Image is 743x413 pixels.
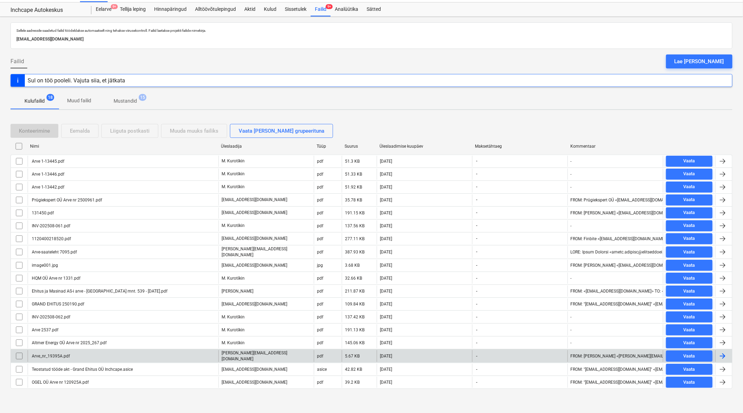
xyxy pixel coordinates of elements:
div: Failid [311,2,331,16]
a: Tellija leping [116,2,150,16]
div: Sul on töö pooleli. Vajuta siia, et jätkata [28,77,125,84]
span: - [475,158,478,164]
div: Vaata [PERSON_NAME] grupeerituna [239,126,324,135]
div: Nimi [30,144,216,149]
p: [EMAIL_ADDRESS][DOMAIN_NAME] [222,236,287,242]
div: 35.78 KB [345,198,362,202]
div: [DATE] [380,172,392,177]
div: pdf [317,380,323,385]
p: Muud failid [67,97,91,104]
div: Vaata [684,235,695,243]
p: [EMAIL_ADDRESS][DOMAIN_NAME] [222,301,287,307]
a: Hinnapäringud [150,2,191,16]
a: Alltöövõtulepingud [191,2,240,16]
p: [PERSON_NAME][EMAIL_ADDRESS][DOMAIN_NAME] [222,350,311,362]
div: [DATE] [380,250,392,255]
p: [PERSON_NAME] [222,288,253,294]
button: Vaata [666,311,713,323]
div: Prügiekspert OÜ Arve nr 2500961.pdf [31,198,102,202]
div: pdf [317,250,323,255]
div: [DATE] [380,185,392,190]
div: 32.66 KB [345,276,362,281]
span: - [475,263,478,268]
button: Vaata [666,364,713,375]
p: Sellele aadressile saadetud failid töödeldakse automaatselt ning tehakse viirusekontroll. Failid ... [16,28,727,33]
div: - [571,159,572,164]
div: pdf [317,211,323,215]
div: Vaata [684,157,695,165]
div: Vaata [684,326,695,334]
div: Maksetähtaeg [475,144,565,149]
div: pdf [317,327,323,332]
div: 39.2 KB [345,380,360,385]
div: [DATE] [380,327,392,332]
div: Kommentaar [571,144,661,149]
a: Sissetulek [281,2,311,16]
div: - [571,276,572,281]
span: 9+ [111,4,118,9]
div: 1120400218520.pdf [31,236,71,241]
div: [DATE] [380,302,392,307]
div: Vaata [684,339,695,347]
button: Vaata [666,324,713,335]
div: pdf [317,159,323,164]
p: [EMAIL_ADDRESS][DOMAIN_NAME] [222,263,287,268]
a: Aktid [240,2,260,16]
div: 5.67 KB [345,354,360,359]
div: Arve 1-13446.pdf [31,172,64,177]
div: 191.15 KB [345,211,365,215]
a: Eelarve9+ [92,2,116,16]
button: Vaata [666,220,713,231]
button: Vaata [666,351,713,362]
span: - [475,367,478,373]
div: Vaata [684,209,695,217]
div: pdf [317,276,323,281]
button: Vaata [666,337,713,348]
div: Vaata [684,352,695,360]
div: 277.11 KB [345,236,365,241]
div: image001.jpg [31,263,58,268]
p: M. Kurotškin [222,275,245,281]
div: Ehitus ja Masinad AS-i arve - [GEOGRAPHIC_DATA] mnt. 539 - [DATE].pdf [31,289,167,294]
div: Arve 2537.pdf [31,327,58,332]
div: GRAND EHITUS 250190.pdf [31,302,84,307]
div: Vaata [684,287,695,295]
button: Vaata [666,260,713,271]
a: Analüütika [331,2,362,16]
div: Kulud [260,2,281,16]
button: Lae [PERSON_NAME] [666,54,733,68]
div: Vaata [684,170,695,178]
div: 51.92 KB [345,185,362,190]
div: Suurus [345,144,374,149]
button: Vaata [666,207,713,219]
div: Vaata [684,222,695,230]
div: [DATE] [380,367,392,372]
div: 109.84 KB [345,302,365,307]
p: [EMAIL_ADDRESS][DOMAIN_NAME] [222,367,287,373]
div: [DATE] [380,276,392,281]
button: Vaata [666,169,713,180]
div: [DATE] [380,223,392,228]
div: [DATE] [380,159,392,164]
p: M. Kurotškin [222,184,245,190]
div: 211.87 KB [345,289,365,294]
div: 137.56 KB [345,223,365,228]
p: M. Kurotškin [222,223,245,229]
div: pdf [317,185,323,190]
button: Vaata [666,182,713,193]
span: - [475,379,478,385]
span: - [475,223,478,229]
div: Teostatud tööde akt - Grand Ehitus OÜ Inchcape.asice [31,367,133,372]
button: Vaata [666,246,713,258]
span: - [475,340,478,346]
button: Vaata [666,194,713,206]
div: [DATE] [380,236,392,241]
span: 15 [139,94,146,101]
div: Vaata [684,261,695,270]
p: M. Kurotškin [222,314,245,320]
div: 131450.pdf [31,211,54,215]
div: [DATE] [380,211,392,215]
div: 51.33 KB [345,172,362,177]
